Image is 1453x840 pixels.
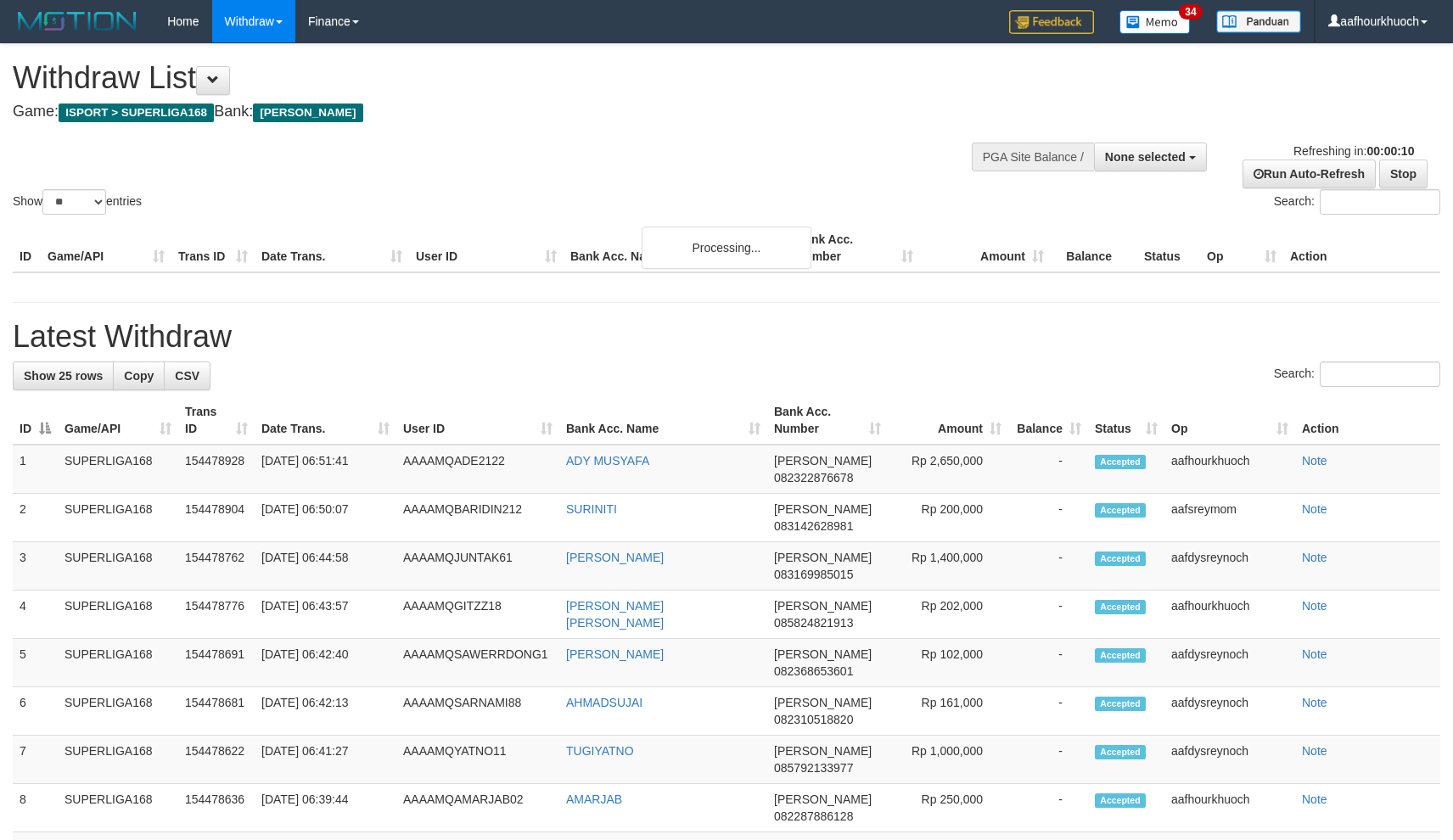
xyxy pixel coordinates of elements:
td: 154478928 [178,445,255,494]
span: Show 25 rows [24,369,103,383]
th: Bank Acc. Name [564,224,789,272]
th: Status: activate to sort column ascending [1088,396,1164,445]
span: ISPORT > SUPERLIGA168 [59,104,214,122]
h1: Latest Withdraw [13,320,1440,354]
a: CSV [164,361,210,390]
img: panduan.png [1216,10,1301,33]
a: [PERSON_NAME] [566,647,664,661]
a: [PERSON_NAME] [566,551,664,564]
th: Game/API [41,224,171,272]
th: Game/API: activate to sort column ascending [58,396,178,445]
td: aafdysreynoch [1164,736,1295,784]
td: 154478691 [178,639,255,687]
span: Copy 083142628981 to clipboard [774,519,853,533]
select: Showentries [42,189,106,215]
span: [PERSON_NAME] [774,792,872,806]
a: Note [1302,647,1327,661]
th: Bank Acc. Number: activate to sort column ascending [767,396,888,445]
span: Accepted [1095,697,1146,711]
td: SUPERLIGA168 [58,784,178,832]
th: Trans ID: activate to sort column ascending [178,396,255,445]
a: Note [1302,696,1327,709]
a: [PERSON_NAME] [PERSON_NAME] [566,599,664,630]
td: 154478636 [178,784,255,832]
td: - [1008,784,1088,832]
td: 154478776 [178,591,255,639]
span: Copy 085792133977 to clipboard [774,761,853,775]
td: 154478681 [178,687,255,736]
td: - [1008,494,1088,542]
span: [PERSON_NAME] [774,502,872,516]
th: Balance: activate to sort column ascending [1008,396,1088,445]
span: Copy 082287886128 to clipboard [774,809,853,823]
td: SUPERLIGA168 [58,542,178,591]
th: ID: activate to sort column descending [13,396,58,445]
h1: Withdraw List [13,61,951,95]
th: User ID [409,224,564,272]
a: AHMADSUJAI [566,696,642,709]
td: Rp 1,000,000 [888,736,1008,784]
a: Stop [1379,160,1428,188]
td: 8 [13,784,58,832]
th: Trans ID [171,224,255,272]
td: [DATE] 06:50:07 [255,494,396,542]
td: - [1008,736,1088,784]
span: Accepted [1095,600,1146,614]
td: AAAAMQBARIDIN212 [396,494,559,542]
td: Rp 250,000 [888,784,1008,832]
span: [PERSON_NAME] [774,454,872,468]
input: Search: [1320,189,1440,215]
td: - [1008,542,1088,591]
label: Search: [1274,189,1440,215]
th: Action [1295,396,1440,445]
th: Amount: activate to sort column ascending [888,396,1008,445]
a: Note [1302,502,1327,516]
td: 5 [13,639,58,687]
td: 154478622 [178,736,255,784]
th: Op: activate to sort column ascending [1164,396,1295,445]
td: aafhourkhuoch [1164,591,1295,639]
td: SUPERLIGA168 [58,445,178,494]
span: CSV [175,369,199,383]
td: SUPERLIGA168 [58,639,178,687]
a: Note [1302,744,1327,758]
td: aafdysreynoch [1164,639,1295,687]
td: [DATE] 06:42:13 [255,687,396,736]
th: User ID: activate to sort column ascending [396,396,559,445]
td: 4 [13,591,58,639]
img: MOTION_logo.png [13,8,142,34]
span: Copy [124,369,154,383]
td: 3 [13,542,58,591]
span: Accepted [1095,503,1146,518]
th: Date Trans. [255,224,409,272]
button: None selected [1094,143,1207,171]
th: Status [1137,224,1200,272]
span: [PERSON_NAME] [774,647,872,661]
td: Rp 102,000 [888,639,1008,687]
th: Bank Acc. Number [789,224,920,272]
th: Date Trans.: activate to sort column ascending [255,396,396,445]
span: [PERSON_NAME] [774,551,872,564]
td: 2 [13,494,58,542]
td: SUPERLIGA168 [58,494,178,542]
td: 154478762 [178,542,255,591]
td: [DATE] 06:44:58 [255,542,396,591]
th: Amount [920,224,1051,272]
td: Rp 161,000 [888,687,1008,736]
a: Copy [113,361,165,390]
td: aafdysreynoch [1164,542,1295,591]
td: aafhourkhuoch [1164,784,1295,832]
span: Accepted [1095,745,1146,759]
span: [PERSON_NAME] [774,599,872,613]
td: 1 [13,445,58,494]
td: Rp 200,000 [888,494,1008,542]
strong: 00:00:10 [1366,144,1414,158]
input: Search: [1320,361,1440,387]
td: 6 [13,687,58,736]
a: TUGIYATNO [566,744,634,758]
td: Rp 1,400,000 [888,542,1008,591]
a: Run Auto-Refresh [1243,160,1376,188]
td: 154478904 [178,494,255,542]
label: Show entries [13,189,142,215]
span: Copy 083169985015 to clipboard [774,568,853,581]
